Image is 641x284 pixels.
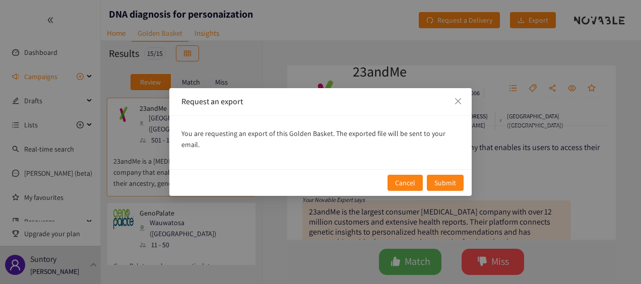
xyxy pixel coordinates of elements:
[427,175,464,191] button: Submit
[454,97,462,105] span: close
[388,175,423,191] button: Cancel
[395,177,415,188] span: Cancel
[181,96,460,107] div: Request an export
[444,88,472,115] button: Close
[434,177,456,188] span: Submit
[591,236,641,284] iframe: Chat Widget
[181,128,460,150] p: You are requesting an export of this Golden Basket. The exported file will be sent to your email.
[591,236,641,284] div: チャットウィジェット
